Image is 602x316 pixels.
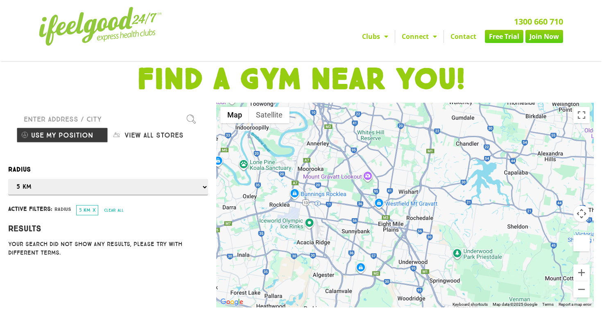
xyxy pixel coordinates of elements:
[4,65,598,95] h1: FIND A GYM NEAR YOU!
[444,30,483,43] a: Contact
[54,205,71,213] span: Radius
[573,264,590,281] button: Zoom in
[573,281,590,298] button: Zoom out
[8,223,208,233] h4: Results
[225,30,563,43] nav: Menu
[395,30,444,43] a: Connect
[79,207,91,213] span: 5 km
[573,205,590,222] button: Map camera controls
[104,208,124,213] span: Clear all
[218,297,245,307] img: Google
[485,30,523,43] a: Free Trial
[8,205,52,213] span: Active filters:
[108,127,200,143] button: View all stores
[559,302,591,307] a: Report a map error
[493,302,537,307] span: Map data ©2025 Google
[542,302,554,307] a: Terms (opens in new tab)
[8,240,208,257] p: Your search did not show any results, please try with different terms.
[220,107,249,123] button: Show street map
[16,127,108,143] button: Use my position
[525,30,563,43] a: Join Now
[249,107,290,123] button: Show satellite imagery
[8,164,208,175] label: Radius
[187,115,196,124] img: search.svg
[355,30,395,43] a: Clubs
[453,302,488,307] button: Keyboard shortcuts
[514,16,563,27] a: 1300 660 710
[573,235,590,251] button: Drag Pegman onto the map to open Street View
[573,107,590,123] button: Toggle fullscreen view
[218,297,245,307] a: Click to see this area on Google Maps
